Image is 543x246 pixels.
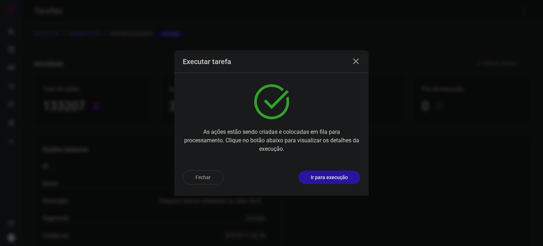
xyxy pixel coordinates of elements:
[183,128,360,153] p: As ações estão sendo criadas e colocadas em fila para processamento. Clique no botão abaixo para ...
[183,170,223,184] button: Fechar
[311,174,348,181] p: Ir para execução
[183,57,231,66] h3: Executar tarefa
[254,84,289,119] img: verified.svg
[298,171,360,184] button: Ir para execução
